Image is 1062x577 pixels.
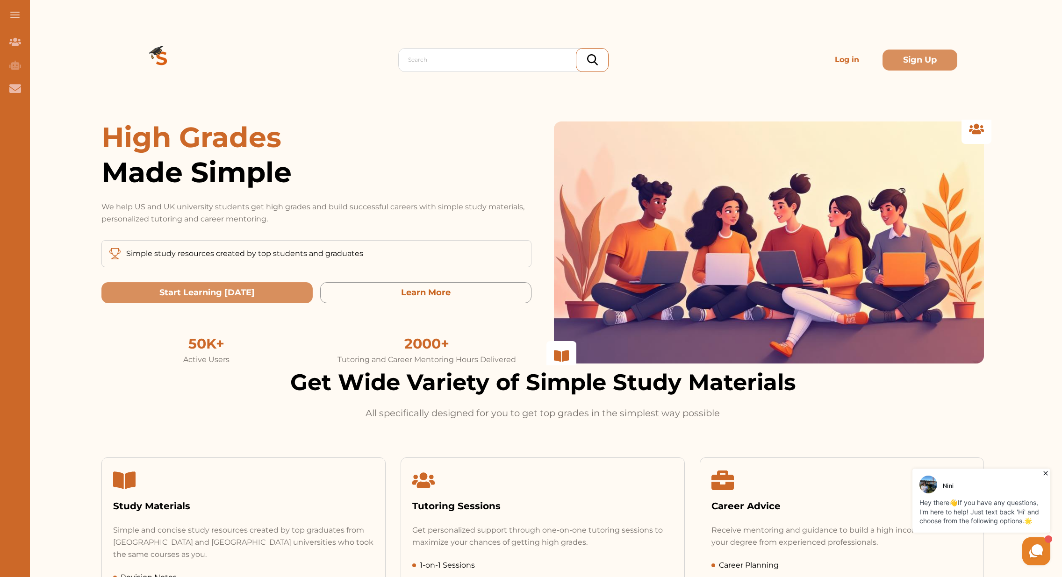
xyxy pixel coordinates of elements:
[128,26,195,93] img: Logo
[322,333,531,354] div: 2000+
[101,155,531,190] span: Made Simple
[101,282,313,303] button: Start Learning Today
[813,50,881,69] p: Log in
[101,365,984,399] h2: Get Wide Variety of Simple Study Materials
[126,248,363,259] p: Simple study resources created by top students and graduates
[420,560,475,571] span: 1-on-1 Sessions
[101,354,311,365] div: Active Users
[838,466,1053,568] iframe: HelpCrunch
[719,560,779,571] span: Career Planning
[101,333,311,354] div: 50K+
[113,524,374,561] div: Simple and concise study resources created by top graduates from [GEOGRAPHIC_DATA] and [GEOGRAPHI...
[320,282,531,303] button: Learn More
[113,499,374,513] div: Study Materials
[587,54,598,65] img: search_icon
[711,524,972,549] div: Receive mentoring and guidance to build a high income career with your degree from experienced pr...
[412,524,673,549] div: Get personalized support through one-on-one tutoring sessions to maximize your chances of getting...
[711,499,972,513] div: Career Advice
[101,120,281,154] span: High Grades
[322,354,531,365] div: Tutoring and Career Mentoring Hours Delivered
[883,50,957,71] button: Sign Up
[363,406,722,420] p: All specifically designed for you to get top grades in the simplest way possible
[101,201,531,225] p: We help US and UK university students get high grades and build successful careers with simple st...
[412,499,673,513] div: Tutoring Sessions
